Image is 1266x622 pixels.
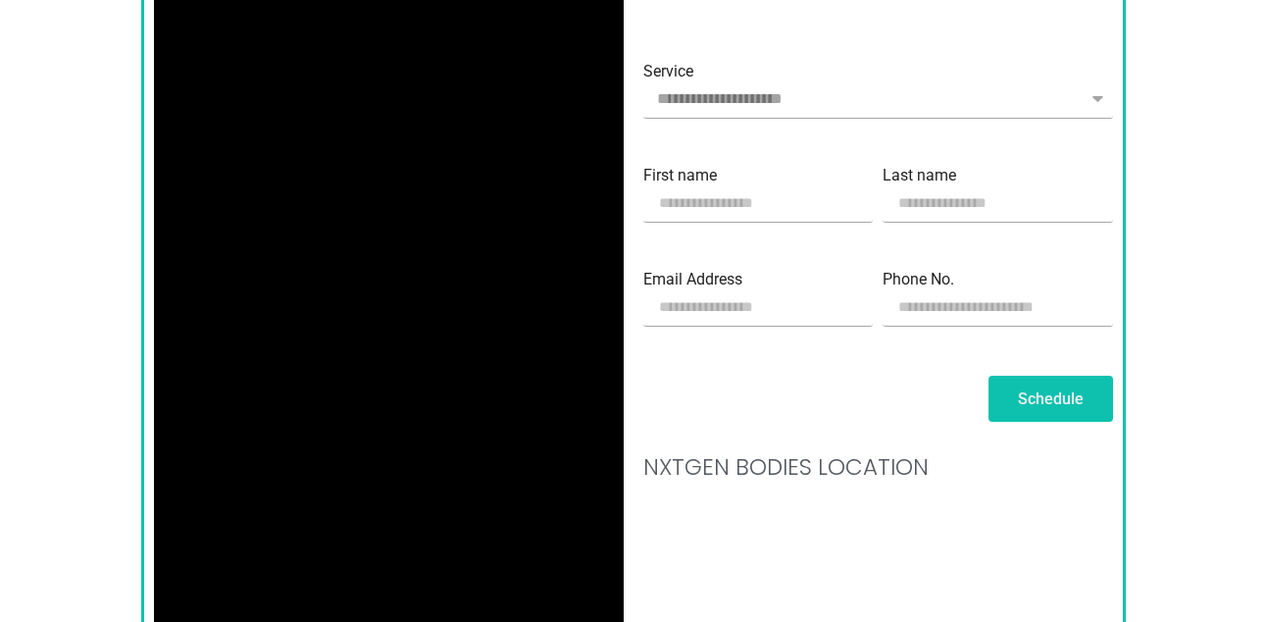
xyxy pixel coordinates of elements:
[883,272,954,287] label: Phone No.
[643,168,717,183] label: First name
[883,168,956,183] label: Last name
[988,376,1113,422] button: Schedule
[643,441,1113,493] h2: NxtGen Bodies Location
[643,64,693,79] label: Service
[643,272,742,287] label: Email Address
[1018,391,1084,407] span: Schedule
